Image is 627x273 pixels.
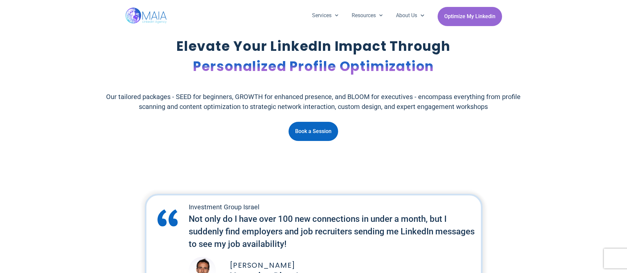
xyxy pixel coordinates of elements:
img: blue-quotes [153,202,182,234]
nav: Menu [305,7,431,24]
a: Services [305,7,345,24]
span: Optimize My Linkedin [444,10,495,23]
a: About Us [389,7,431,24]
h2: Not only do I have over 100 new connections in under a month, but I suddenly find employers and j... [189,213,482,250]
p: Elevate Your LinkedIn Impact Through [98,36,530,77]
a: Optimize My Linkedin [438,7,502,26]
a: Book a Session [289,122,338,141]
a: Resources [345,7,389,24]
p: Our tailored packages - SEED for beginners, GROWTH for enhanced presence, and BLOOM for executive... [98,92,530,112]
span: Book a Session [295,125,332,138]
h5: [PERSON_NAME] [230,260,482,271]
h2: Investment Group Israel [189,202,482,212]
span: Personalized Profile Optimization [193,56,434,77]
